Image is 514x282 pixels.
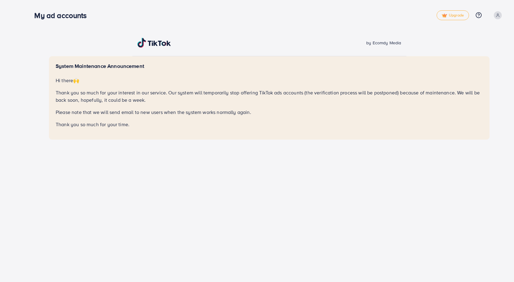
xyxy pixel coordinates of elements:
a: tickUpgrade [437,10,469,20]
img: tick [442,13,447,18]
span: Upgrade [442,13,464,18]
p: Please note that we will send email to new users when the system works normally again. [56,108,483,116]
p: Hi there [56,77,483,84]
p: Thank you so much for your interest in our service. Our system will temporarily stop offering Tik... [56,89,483,104]
p: Thank you so much for your time. [56,121,483,128]
span: 🙌 [73,77,79,84]
span: by Ecomdy Media [366,40,401,46]
h3: My ad accounts [34,11,91,20]
h5: System Maintenance Announcement [56,63,483,69]
img: TikTok [137,38,171,48]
